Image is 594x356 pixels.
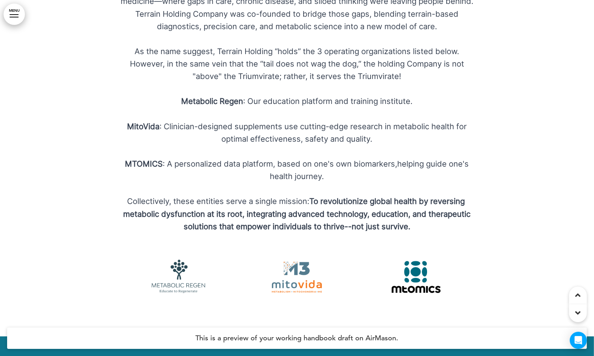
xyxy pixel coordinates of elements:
[119,195,475,233] p: Collectively, these entities serve a single mission:
[119,45,475,83] p: As the name suggest, Terrain Holding “holds” the 3 operating organizations listed below. However,...
[389,251,442,304] img: Untitled-design-18.png
[182,96,243,106] strong: Metabolic Regen
[270,251,324,304] img: 2.png
[150,247,207,304] img: 3.png
[125,159,163,168] strong: MTOMICS
[7,328,587,349] h4: This is a preview of your working handbook draft on AirMason.
[119,158,475,183] p: : A personalized data platform, based on one's own biomarkers,helping guide one's health journey.
[127,122,160,131] strong: MitoVida
[4,4,25,25] a: MENU
[123,197,471,231] strong: To revolutionize global health by reversing metabolic dysfunction at its root, integrating advanc...
[119,95,475,108] p: : Our education platform and training institute.
[119,120,475,145] p: : Clinician-designed supplements use cutting-edge research in metabolic health for optimal effect...
[570,332,587,349] div: Open Intercom Messenger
